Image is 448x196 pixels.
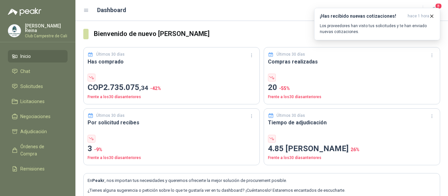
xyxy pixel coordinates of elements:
[279,86,290,91] span: -55 %
[8,140,68,160] a: Órdenes de Compra
[8,65,68,78] a: Chat
[20,83,43,90] span: Solicitudes
[268,58,436,66] h3: Compras realizadas
[103,83,148,92] span: 2.735.075
[8,178,68,190] a: Configuración
[268,94,436,100] p: Frente a los 30 días anteriores
[8,163,68,175] a: Remisiones
[88,187,436,194] p: ¿Tienes alguna sugerencia o petición sobre lo que te gustaría ver en tu dashboard? ¡Cuéntanoslo! ...
[351,147,359,152] span: 26 %
[314,8,440,40] button: ¡Has recibido nuevas cotizaciones!hace 1 hora Los proveedores han visto tus solicitudes y te han ...
[320,13,405,19] h3: ¡Has recibido nuevas cotizaciones!
[88,143,255,155] p: 3
[25,34,68,38] p: Club Campestre de Cali
[8,125,68,138] a: Adjudicación
[8,95,68,108] a: Licitaciones
[150,86,161,91] span: -42 %
[139,84,148,92] span: ,34
[20,113,51,120] span: Negociaciones
[8,110,68,123] a: Negociaciones
[88,155,255,161] p: Frente a los 30 días anteriores
[435,3,442,9] span: 8
[20,165,45,172] span: Remisiones
[94,29,440,39] h3: Bienvenido de nuevo [PERSON_NAME]
[96,113,125,119] p: Últimos 30 días
[88,118,255,127] h3: Por solicitud recibes
[276,51,305,58] p: Últimos 30 días
[96,51,125,58] p: Últimos 30 días
[92,178,105,183] b: Peakr
[8,8,41,16] img: Logo peakr
[88,81,255,94] p: COP
[20,98,45,105] span: Licitaciones
[88,177,436,184] p: En , nos importan tus necesidades y queremos ofrecerte la mejor solución de procurement posible.
[320,23,435,35] p: Los proveedores han visto tus solicitudes y te han enviado nuevas cotizaciones.
[268,118,436,127] h3: Tiempo de adjudicación
[88,94,255,100] p: Frente a los 30 días anteriores
[25,24,68,33] p: [PERSON_NAME] Reina
[276,113,305,119] p: Últimos 30 días
[428,5,440,16] button: 8
[20,128,47,135] span: Adjudicación
[408,13,429,19] span: hace 1 hora
[268,143,436,155] p: 4.85 [PERSON_NAME]
[20,53,31,60] span: Inicio
[8,50,68,62] a: Inicio
[20,143,61,157] span: Órdenes de Compra
[97,6,126,15] h1: Dashboard
[88,58,255,66] h3: Has comprado
[20,68,30,75] span: Chat
[8,80,68,93] a: Solicitudes
[268,81,436,94] p: 20
[8,25,21,37] img: Company Logo
[268,155,436,161] p: Frente a los 30 días anteriores
[94,147,102,152] span: -9 %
